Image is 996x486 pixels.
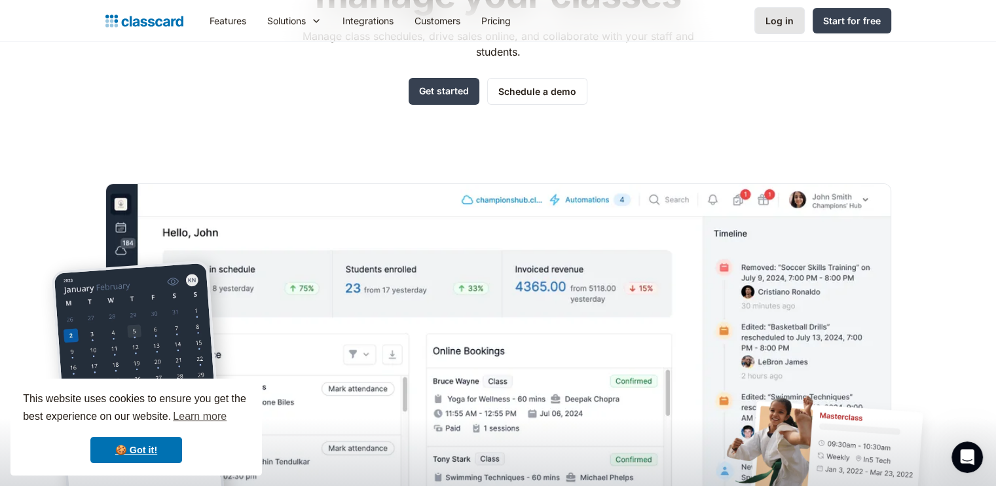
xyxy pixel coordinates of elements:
div: cookieconsent [10,379,262,476]
span: This website uses cookies to ensure you get the best experience on our website. [23,391,249,426]
iframe: Intercom live chat [951,441,983,473]
div: Solutions [257,6,332,35]
a: Schedule a demo [487,78,587,105]
a: Customers [404,6,471,35]
div: Solutions [267,14,306,28]
a: Logo [105,12,183,30]
a: Pricing [471,6,521,35]
a: Get started [409,78,479,105]
a: learn more about cookies [171,407,229,426]
div: Log in [765,14,794,28]
a: dismiss cookie message [90,437,182,463]
a: Log in [754,7,805,34]
p: Manage class schedules, drive sales online, and collaborate with your staff and students. [290,28,706,60]
a: Features [199,6,257,35]
div: Start for free [823,14,881,28]
a: Start for free [813,8,891,33]
a: Integrations [332,6,404,35]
